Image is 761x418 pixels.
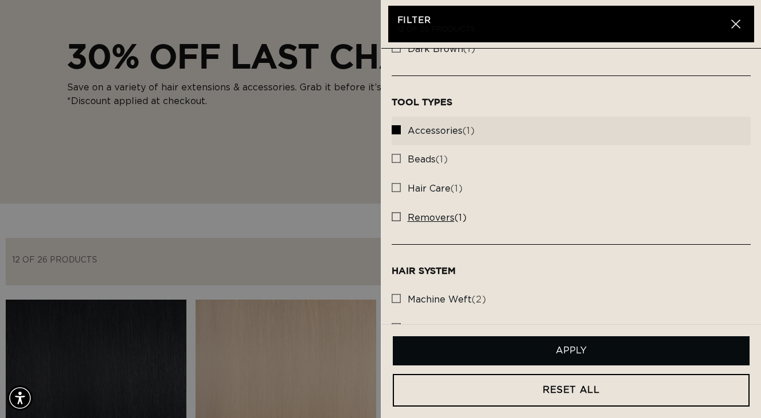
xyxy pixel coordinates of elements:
span: (2) [408,294,487,306]
span: (1) [408,43,476,55]
a: RESET ALL [393,374,750,407]
span: hair care [408,184,451,193]
span: (1) [408,212,467,224]
span: (1) [408,183,463,195]
p: 12 of 26 products [397,26,727,33]
span: (1) [408,154,448,166]
div: Accessibility Menu [7,385,33,411]
span: accessories [408,126,463,136]
span: Dark Brown [408,45,463,54]
h2: Filter [397,15,727,26]
iframe: Chat Widget [704,363,761,418]
span: (1) [408,125,475,137]
span: removers [408,213,455,222]
button: Apply [393,336,750,365]
h3: Hair System [392,265,751,276]
span: machine weft [408,295,472,304]
span: (2) [408,323,456,335]
h3: Tool Types [392,97,751,108]
span: beads [408,155,436,164]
